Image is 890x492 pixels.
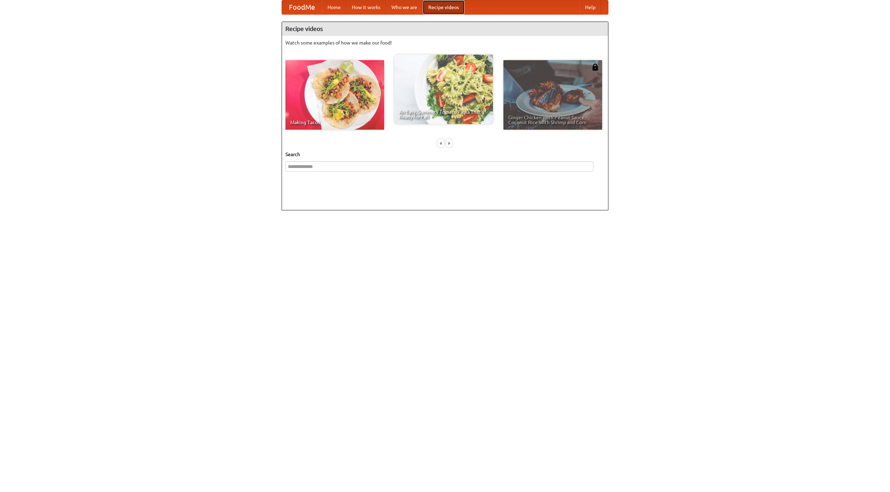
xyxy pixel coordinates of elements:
p: Watch some examples of how we make our food! [285,39,605,46]
a: Recipe videos [423,0,464,14]
h4: Recipe videos [282,22,608,36]
div: » [446,139,452,147]
a: An Easy, Summery Tomato Pasta That's Ready for Fall [394,55,493,124]
a: Home [322,0,346,14]
img: 483408.png [592,64,599,71]
div: « [438,139,444,147]
a: How it works [346,0,386,14]
h5: Search [285,151,605,158]
a: Making Tacos [285,60,384,130]
a: Help [580,0,601,14]
span: Making Tacos [290,120,379,125]
a: Who we are [386,0,423,14]
a: FoodMe [282,0,322,14]
span: An Easy, Summery Tomato Pasta That's Ready for Fall [399,110,488,119]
